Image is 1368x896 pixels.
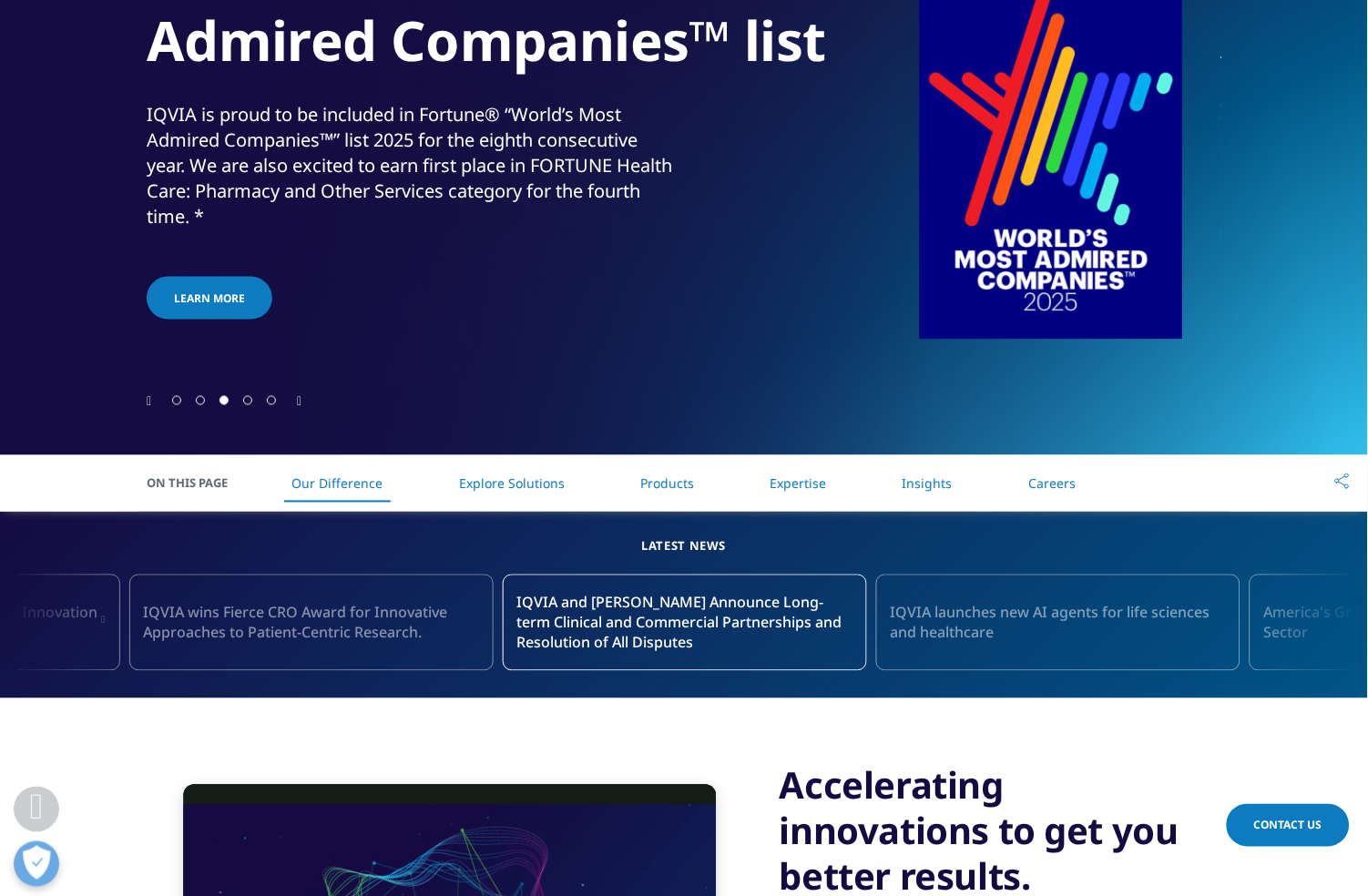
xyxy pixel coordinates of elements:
[876,575,1240,671] div: 2 / 8
[14,841,59,887] button: Open Preferences
[144,603,479,643] span: IQVIA wins Fierce CRO Award for Innovative Approaches to Patient-Centric Research.
[297,392,301,409] div: Next slide
[903,475,953,493] a: Insights
[243,396,252,405] span: Go to slide 4
[174,290,245,306] span: Learn more
[771,475,827,493] a: Expertise
[292,475,383,493] a: Our Difference
[147,474,247,493] span: On This Page
[219,396,229,405] span: Go to slide 3
[517,593,852,653] span: IQVIA and [PERSON_NAME] Announce Long-term Clinical and Commercial Partnerships and Resolution of...
[172,396,181,405] span: Go to slide 1
[1028,475,1076,493] a: Careers
[503,575,867,671] a: IQVIA and [PERSON_NAME] Announce Long-term Clinical and Commercial Partnerships and Resolution of...
[196,396,205,405] span: Go to slide 2
[459,475,565,493] a: Explore Solutions
[147,392,151,409] div: Previous slide
[147,102,679,240] p: IQVIA is proud to be included in Fortune® “World’s Most Admired Companies™” list 2025 for the eig...
[1227,804,1350,847] a: Contact Us
[147,277,272,320] a: Learn more
[876,575,1240,671] a: IQVIA launches new AI agents for life sciences and healthcare
[267,396,276,405] span: Go to slide 5
[129,575,494,671] div: 8 / 8
[1254,818,1322,833] span: Contact Us
[129,575,494,671] a: IQVIA wins Fierce CRO Award for Innovative Approaches to Patient-Centric Research.
[640,475,694,493] a: Products
[18,535,1350,556] h5: Latest News
[503,575,867,671] div: 1 / 8
[891,603,1226,643] span: IQVIA launches new AI agents for life sciences and healthcare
